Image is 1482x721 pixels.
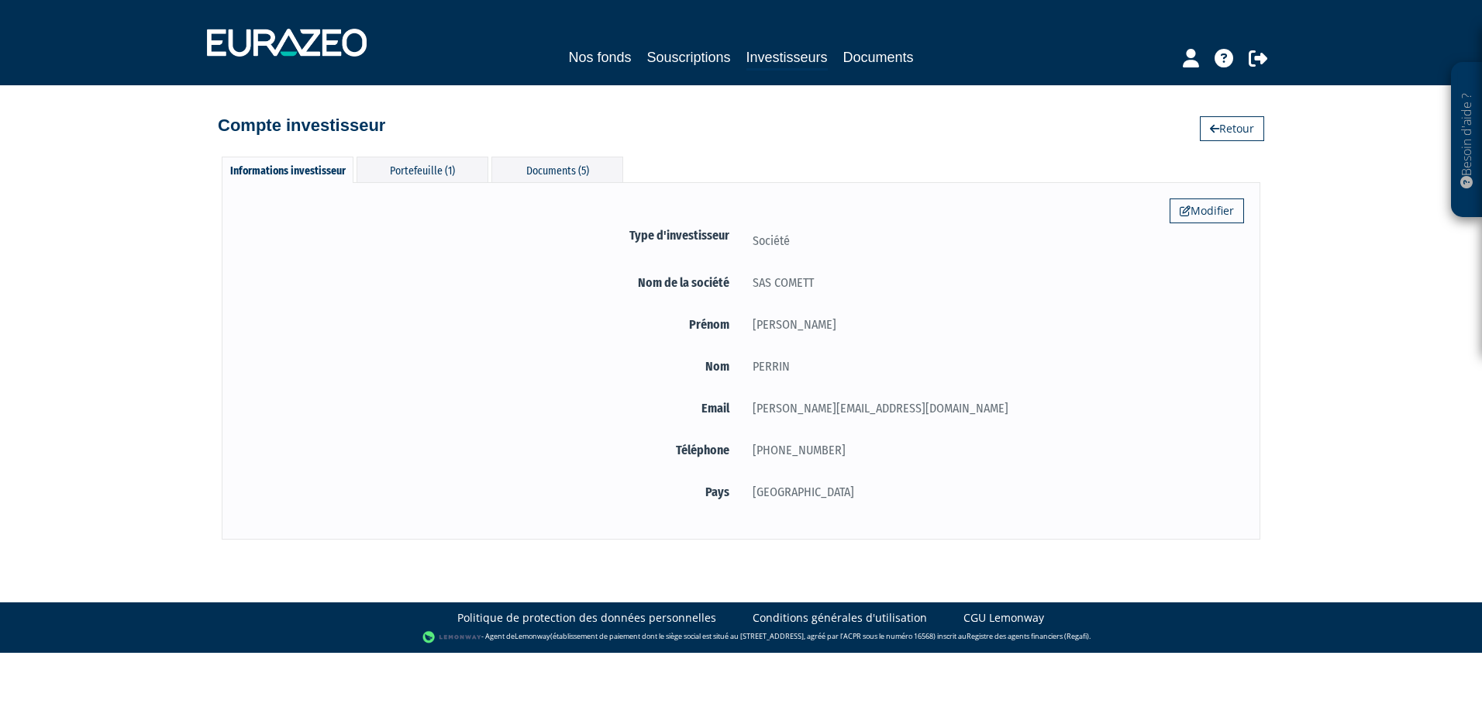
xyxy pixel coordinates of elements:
[238,226,741,245] label: Type d'investisseur
[515,632,550,642] a: Lemonway
[238,315,741,334] label: Prénom
[741,357,1244,376] div: PERRIN
[16,630,1466,645] div: - Agent de (établissement de paiement dont le siège social est situé au [STREET_ADDRESS], agréé p...
[207,29,367,57] img: 1732889491-logotype_eurazeo_blanc_rvb.png
[491,157,623,182] div: Documents (5)
[218,116,385,135] h4: Compte investisseur
[1170,198,1244,223] a: Modifier
[963,610,1044,626] a: CGU Lemonway
[238,273,741,292] label: Nom de la société
[238,440,741,460] label: Téléphone
[568,47,631,68] a: Nos fonds
[746,47,828,71] a: Investisseurs
[741,482,1244,502] div: [GEOGRAPHIC_DATA]
[238,357,741,376] label: Nom
[1458,71,1476,210] p: Besoin d'aide ?
[741,440,1244,460] div: [PHONE_NUMBER]
[967,632,1089,642] a: Registre des agents financiers (Regafi)
[753,610,927,626] a: Conditions générales d'utilisation
[741,273,1244,292] div: SAS COMETT
[238,398,741,418] label: Email
[357,157,488,182] div: Portefeuille (1)
[741,398,1244,418] div: [PERSON_NAME][EMAIL_ADDRESS][DOMAIN_NAME]
[646,47,730,68] a: Souscriptions
[222,157,353,183] div: Informations investisseur
[843,47,914,68] a: Documents
[238,482,741,502] label: Pays
[457,610,716,626] a: Politique de protection des données personnelles
[741,231,1244,250] div: Société
[422,630,482,645] img: logo-lemonway.png
[741,315,1244,334] div: [PERSON_NAME]
[1200,116,1264,141] a: Retour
